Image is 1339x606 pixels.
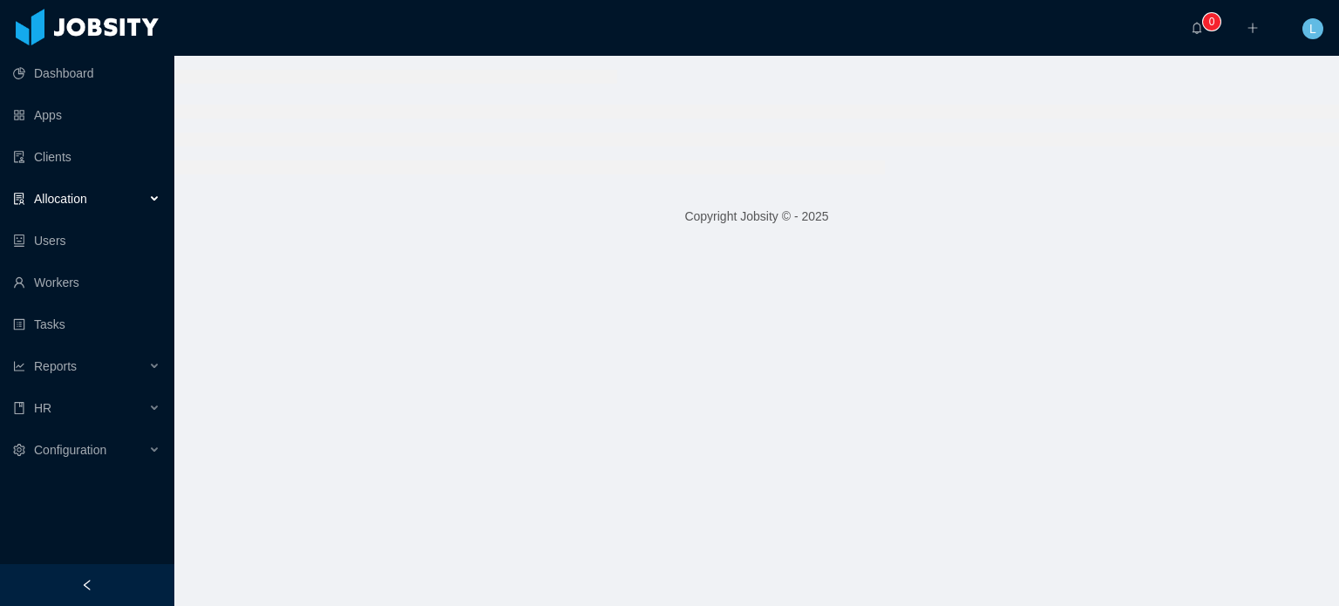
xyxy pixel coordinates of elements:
[34,443,106,457] span: Configuration
[13,307,160,342] a: icon: profileTasks
[13,444,25,456] i: icon: setting
[13,360,25,372] i: icon: line-chart
[174,187,1339,247] footer: Copyright Jobsity © - 2025
[13,56,160,91] a: icon: pie-chartDashboard
[34,401,51,415] span: HR
[13,223,160,258] a: icon: robotUsers
[1203,13,1220,31] sup: 0
[13,98,160,133] a: icon: appstoreApps
[13,265,160,300] a: icon: userWorkers
[34,192,87,206] span: Allocation
[1191,22,1203,34] i: icon: bell
[13,193,25,205] i: icon: solution
[1309,18,1316,39] span: L
[13,402,25,414] i: icon: book
[1247,22,1259,34] i: icon: plus
[13,140,160,174] a: icon: auditClients
[34,359,77,373] span: Reports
